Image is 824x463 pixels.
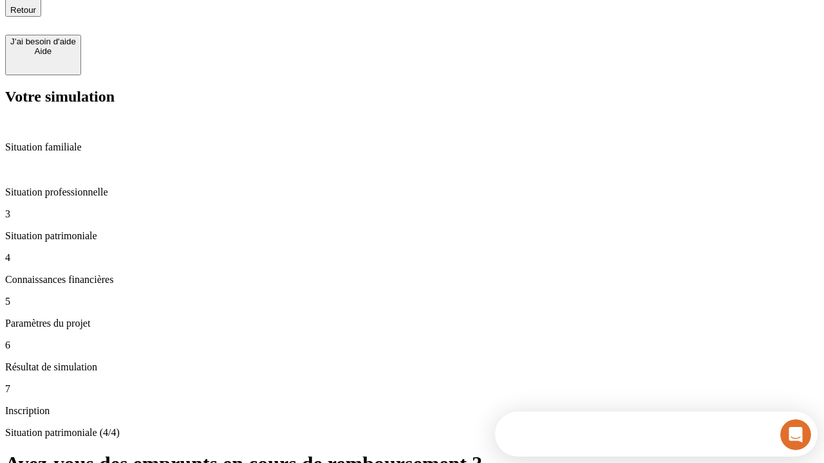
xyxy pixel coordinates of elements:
p: Connaissances financières [5,274,819,286]
div: Aide [10,46,76,56]
div: Ouvrir le Messenger Intercom [5,5,355,41]
p: 7 [5,383,819,395]
p: Situation familiale [5,141,819,153]
h2: Votre simulation [5,88,819,105]
p: Situation patrimoniale (4/4) [5,427,819,439]
p: Situation professionnelle [5,186,819,198]
div: J’ai besoin d'aide [10,37,76,46]
iframe: Intercom live chat [780,419,811,450]
p: Situation patrimoniale [5,230,819,242]
span: Retour [10,5,36,15]
p: 5 [5,296,819,307]
div: Vous avez besoin d’aide ? [14,11,317,21]
p: 4 [5,252,819,264]
p: Résultat de simulation [5,361,819,373]
p: 3 [5,208,819,220]
div: L’équipe répond généralement dans un délai de quelques minutes. [14,21,317,35]
iframe: Intercom live chat discovery launcher [495,412,818,457]
p: 6 [5,340,819,351]
p: Paramètres du projet [5,318,819,329]
button: J’ai besoin d'aideAide [5,35,81,75]
p: Inscription [5,405,819,417]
